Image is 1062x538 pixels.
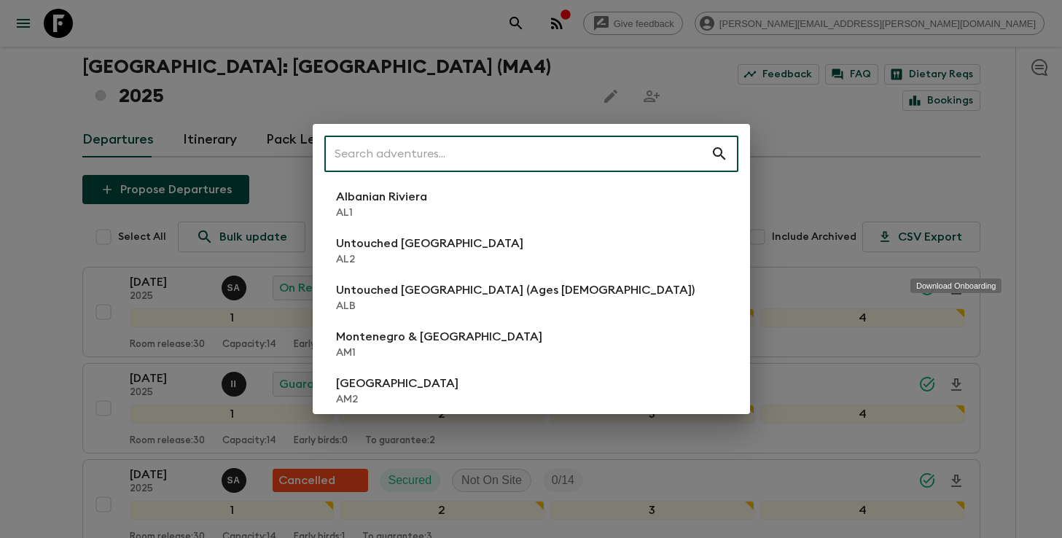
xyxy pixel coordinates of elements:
[336,328,542,346] p: Montenegro & [GEOGRAPHIC_DATA]
[336,299,695,313] p: ALB
[336,188,427,206] p: Albanian Riviera
[336,346,542,360] p: AM1
[324,133,711,174] input: Search adventures...
[336,392,458,407] p: AM2
[336,235,523,252] p: Untouched [GEOGRAPHIC_DATA]
[336,206,427,220] p: AL1
[910,278,1002,293] div: Download Onboarding
[336,252,523,267] p: AL2
[336,375,458,392] p: [GEOGRAPHIC_DATA]
[336,281,695,299] p: Untouched [GEOGRAPHIC_DATA] (Ages [DEMOGRAPHIC_DATA])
